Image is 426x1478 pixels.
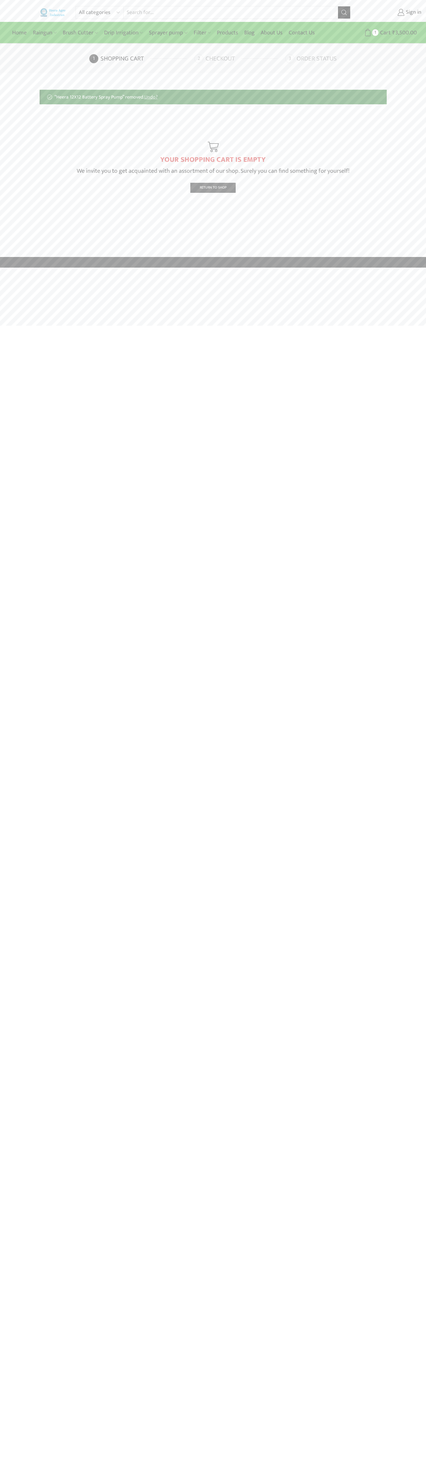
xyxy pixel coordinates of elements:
[360,7,421,18] a: Sign in
[40,90,387,104] div: “Heera 12X12 Battery Spray Pump” removed.
[191,26,214,40] a: Filter
[40,155,387,164] h1: YOUR SHOPPING CART IS EMPTY
[404,9,421,16] span: Sign in
[338,6,350,19] button: Search button
[9,26,30,40] a: Home
[146,26,190,40] a: Sprayer pump
[190,183,236,193] a: Return To Shop
[30,26,60,40] a: Raingun
[241,26,258,40] a: Blog
[101,26,146,40] a: Drip Irrigation
[392,28,417,37] bdi: 3,500.00
[286,26,318,40] a: Contact Us
[200,185,227,190] span: Return To Shop
[214,26,241,40] a: Products
[258,26,286,40] a: About Us
[372,29,378,36] span: 1
[194,54,284,63] a: Checkout
[40,166,387,176] p: We invite you to get acquainted with an assortment of our shop. Surely you can find something for...
[60,26,101,40] a: Brush Cutter
[357,27,417,38] a: 1 Cart ₹3,500.00
[378,29,391,37] span: Cart
[124,6,338,19] input: Search for...
[144,93,158,101] a: Undo?
[392,28,395,37] span: ₹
